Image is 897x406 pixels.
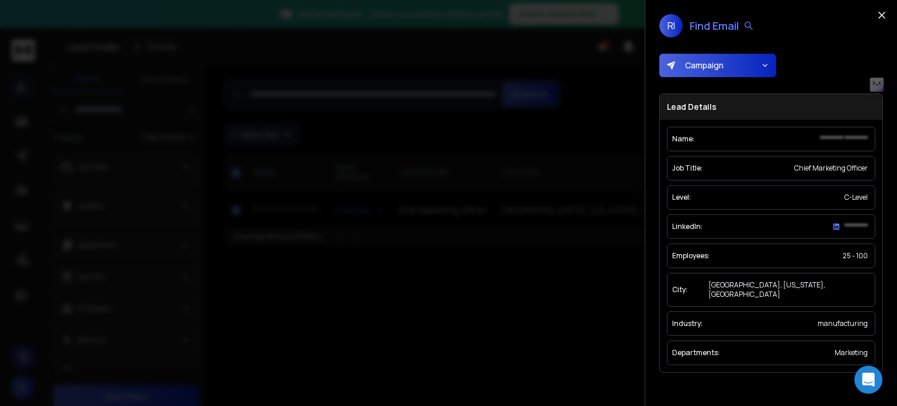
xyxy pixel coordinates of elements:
[660,94,882,120] h3: Lead Details
[672,193,691,202] p: Level:
[792,161,870,175] div: Chief Marketing Officer
[672,348,719,358] p: Departments:
[815,317,870,331] div: manufacturing
[840,249,870,263] div: 25 - 100
[854,366,882,394] div: Open Intercom Messenger
[672,134,694,144] p: Name:
[672,319,703,328] p: Industry:
[672,251,710,261] p: Employees:
[680,60,724,71] span: Campaign
[842,190,870,204] div: C-Level
[659,14,683,37] span: RI
[672,285,687,294] p: City:
[832,346,870,360] div: Marketing
[672,222,703,231] p: LinkedIn:
[672,164,703,173] p: Job Title:
[706,278,870,301] div: [GEOGRAPHIC_DATA], [US_STATE], [GEOGRAPHIC_DATA]
[690,18,754,34] div: Find Email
